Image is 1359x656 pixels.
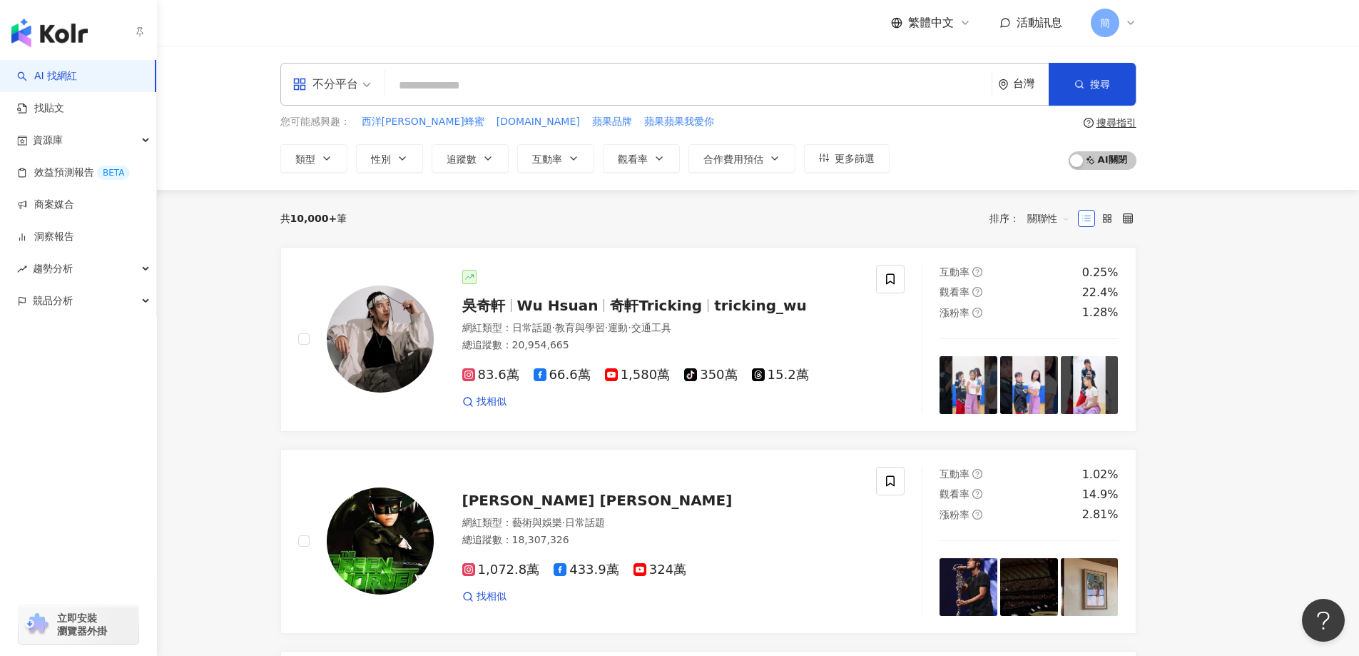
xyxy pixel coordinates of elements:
[477,395,507,409] span: 找相似
[356,144,423,173] button: 性別
[1096,117,1136,128] div: 搜尋指引
[562,517,565,528] span: ·
[462,297,505,314] span: 吳奇軒
[1082,467,1119,483] div: 1.02%
[1082,265,1119,281] div: 0.25%
[703,153,763,165] span: 合作費用預估
[631,322,671,333] span: 交通工具
[17,264,27,274] span: rise
[1049,63,1136,106] button: 搜尋
[280,213,347,224] div: 共 筆
[1082,285,1119,301] div: 22.4%
[1082,487,1119,503] div: 14.9%
[33,124,63,156] span: 資源庫
[371,153,391,165] span: 性別
[295,153,315,165] span: 類型
[280,144,347,173] button: 類型
[972,469,982,479] span: question-circle
[17,166,130,180] a: 效益預測報告BETA
[1000,558,1058,616] img: post-image
[565,517,605,528] span: 日常話題
[33,253,73,285] span: 趨勢分析
[1000,356,1058,414] img: post-image
[1027,207,1070,230] span: 關聯性
[462,590,507,604] a: 找相似
[972,287,982,297] span: question-circle
[496,114,581,130] button: [DOMAIN_NAME]
[462,368,519,383] span: 83.6萬
[552,322,555,333] span: ·
[1100,15,1110,31] span: 簡
[19,605,138,644] a: chrome extension立即安裝 瀏覽器外掛
[940,558,997,616] img: post-image
[605,368,671,383] span: 1,580萬
[972,489,982,499] span: question-circle
[940,356,997,414] img: post-image
[603,144,680,173] button: 觀看率
[1082,507,1119,523] div: 2.81%
[618,153,648,165] span: 觀看率
[1017,16,1062,29] span: 活動訊息
[462,533,860,547] div: 總追蹤數 ： 18,307,326
[1302,599,1345,642] iframe: Help Scout Beacon - Open
[628,322,631,333] span: ·
[972,510,982,520] span: question-circle
[462,492,733,509] span: [PERSON_NAME] [PERSON_NAME]
[512,322,552,333] span: 日常話題
[534,368,591,383] span: 66.6萬
[592,115,632,129] span: 蘋果品牌
[972,308,982,318] span: question-circle
[462,395,507,409] a: 找相似
[462,516,860,530] div: 網紅類型 ：
[684,368,737,383] span: 350萬
[327,286,434,393] img: KOL Avatar
[517,144,594,173] button: 互動率
[1090,79,1110,90] span: 搜尋
[462,338,860,353] div: 總追蹤數 ： 20,954,665
[11,19,88,47] img: logo
[940,488,969,500] span: 觀看率
[1061,558,1119,616] img: post-image
[512,517,562,528] span: 藝術與娛樂
[517,297,599,314] span: Wu Hsuan
[633,562,686,577] span: 324萬
[972,267,982,277] span: question-circle
[362,115,484,129] span: 西洋[PERSON_NAME]蜂蜜
[327,488,434,595] img: KOL Avatar
[57,612,107,637] span: 立即安裝 瀏覽器外掛
[989,207,1078,230] div: 排序：
[554,562,619,577] span: 433.9萬
[292,73,358,96] div: 不分平台
[714,297,807,314] span: tricking_wu
[688,144,795,173] button: 合作費用預估
[447,153,477,165] span: 追蹤數
[1082,305,1119,321] div: 1.28%
[608,322,628,333] span: 運動
[290,213,337,224] span: 10,000+
[1061,356,1119,414] img: post-image
[462,562,540,577] span: 1,072.8萬
[497,115,580,129] span: [DOMAIN_NAME]
[280,115,350,129] span: 您可能感興趣：
[280,247,1136,432] a: KOL Avatar吳奇軒Wu Hsuan奇軒Trickingtricking_wu網紅類型：日常話題·教育與學習·運動·交通工具總追蹤數：20,954,66583.6萬66.6萬1,580萬3...
[17,69,77,84] a: searchAI 找網紅
[361,114,485,130] button: 西洋[PERSON_NAME]蜂蜜
[835,153,875,164] span: 更多篩選
[940,266,969,278] span: 互動率
[605,322,608,333] span: ·
[1013,78,1049,90] div: 台灣
[591,114,633,130] button: 蘋果品牌
[33,285,73,317] span: 競品分析
[908,15,954,31] span: 繁體中文
[1084,118,1094,128] span: question-circle
[17,230,74,244] a: 洞察報告
[432,144,509,173] button: 追蹤數
[804,144,890,173] button: 更多篩選
[940,286,969,298] span: 觀看率
[998,79,1009,90] span: environment
[610,297,702,314] span: 奇軒Tricking
[280,449,1136,634] a: KOL Avatar[PERSON_NAME] [PERSON_NAME]網紅類型：藝術與娛樂·日常話題總追蹤數：18,307,3261,072.8萬433.9萬324萬找相似互動率questi...
[17,198,74,212] a: 商案媒合
[292,77,307,91] span: appstore
[644,115,714,129] span: 蘋果蘋果我愛你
